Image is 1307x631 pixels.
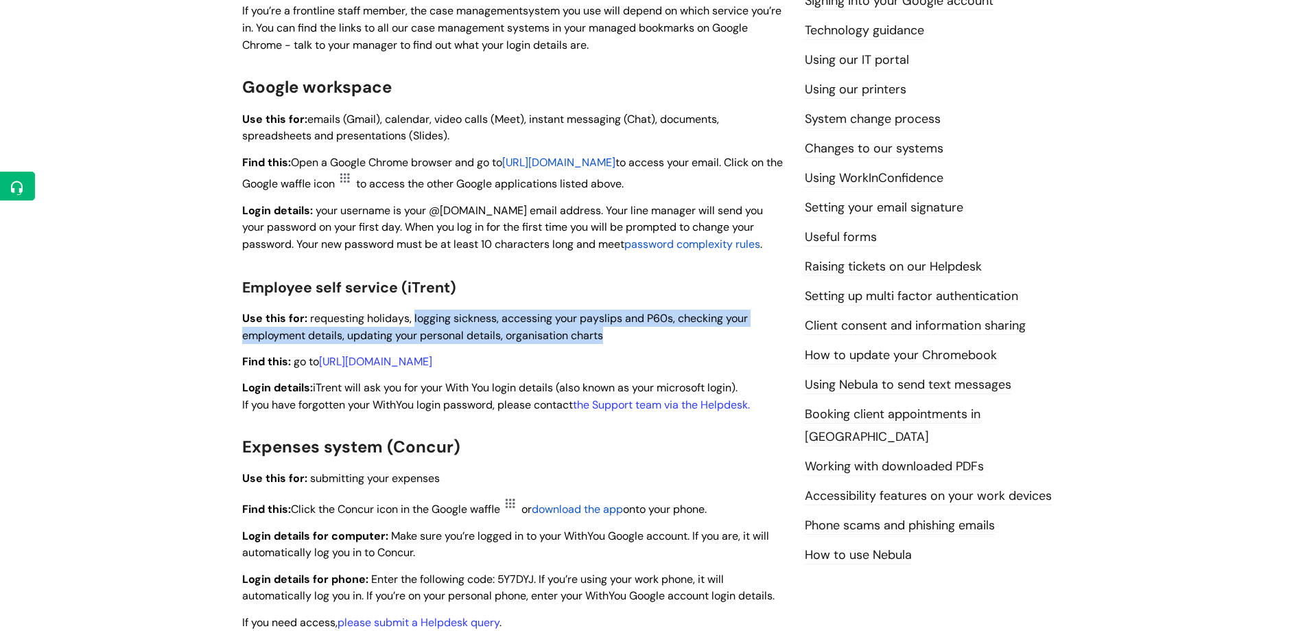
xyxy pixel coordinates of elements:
[242,155,291,170] strong: Find this:
[242,203,313,218] strong: Login details:
[624,237,760,251] span: password complexity rules
[356,176,624,191] span: to access the other Google applications listed above.
[805,22,924,40] a: Technology guidance
[805,51,909,69] a: Using our IT portal
[242,278,456,297] span: Employee self service (iTrent)
[242,76,392,97] span: Google workspace
[242,529,388,543] strong: Login details for computer:
[624,236,760,252] a: password complexity rules
[805,458,984,476] a: Working with downloaded PDFs
[242,572,368,586] strong: Login details for phone:
[805,140,943,158] a: Changes to our systems
[242,354,291,369] strong: Find this:
[532,502,623,516] span: download the app
[319,354,432,369] a: [URL][DOMAIN_NAME]
[310,471,440,485] span: submitting your expenses
[242,3,523,18] span: If you’re a frontline staff member, the case management
[521,502,532,516] span: or
[532,501,623,517] a: download the app
[805,317,1026,335] a: Client consent and information sharing
[242,615,502,630] span: If you need access, .
[291,155,502,170] span: Open a Google Chrome browser and go to
[805,517,995,535] a: Phone scams and phishing emails
[335,170,356,187] img: tXhfMInGVdQRoLUn_96xkRzu-PZQhSp37g.png
[242,529,769,560] span: Make sure you’re logged in to your WithYou Google account. If you are, it will automatically log ...
[805,81,906,99] a: Using our printers
[573,398,750,412] a: the Support team via the Helpdesk.
[502,154,615,170] a: [URL][DOMAIN_NAME]
[242,3,781,52] span: system you use will depend on which service you’re in. You can find the links to all our case man...
[805,376,1011,394] a: Using Nebula to send text messages
[805,258,982,276] a: Raising tickets on our Helpdesk
[242,203,763,252] span: your username is your @[DOMAIN_NAME] email address. Your line manager will send you your password...
[242,112,307,126] strong: Use this for:
[242,502,291,516] strong: Find this:
[805,347,997,365] a: How to update your Chromebook
[500,496,521,513] img: U-K43obGHpi1VVfMGn_t3WOBtLcsJQEazQ.png
[242,112,719,144] span: emails (Gmail), calendar, video calls (Meet), instant messaging (Chat), documents, spreadsheets a...
[242,436,460,457] span: Expenses system (Concur)
[805,199,963,217] a: Setting your email signature
[242,311,307,325] strong: Use this for:
[291,354,432,369] span: go to
[805,406,980,446] a: Booking client appointments in [GEOGRAPHIC_DATA]
[805,487,1052,505] a: Accessibility features on your work devices
[805,111,941,128] a: System change process
[242,471,307,485] strong: Use this for:
[242,380,738,395] span: iTrent will ask you for your With You login details (also known as your microsoft login).
[623,502,707,516] span: onto your phone.
[338,615,499,630] a: please submit a Helpdesk query
[242,398,750,412] span: If you have forgotten your WithYou login password, please contact
[242,380,313,395] strong: Login details:
[805,288,1018,306] a: Setting up multi factor authentication
[805,170,943,187] a: Using WorkInConfidence
[760,237,762,251] span: .
[805,229,877,246] a: Useful forms
[502,155,615,170] span: [URL][DOMAIN_NAME]
[805,547,912,564] a: How to use Nebula
[242,311,748,343] span: requesting holidays, logging sickness, accessing your payslips and P60s, checking your employment...
[242,572,775,604] span: Enter the following code: 5Y7DYJ. If you’re using your work phone, it will automatically log you ...
[291,502,500,516] span: Click the Concur icon in the Google waffle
